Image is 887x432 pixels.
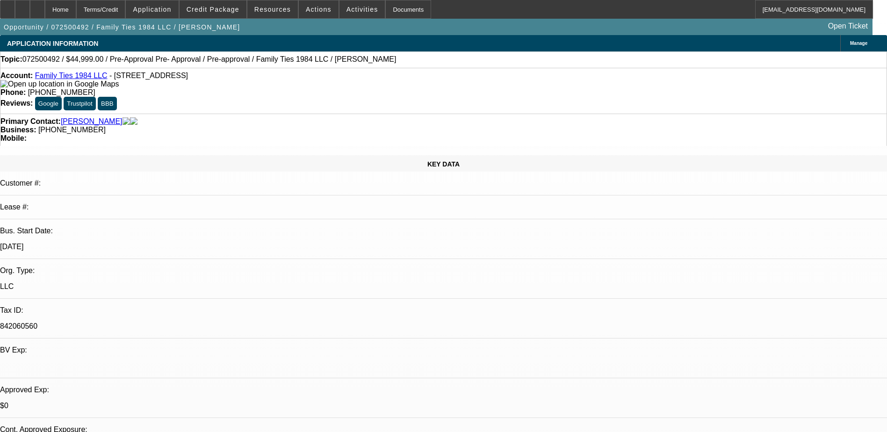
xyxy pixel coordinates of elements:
span: 072500492 / $44,999.00 / Pre-Approval Pre- Approval / Pre-approval / Family Ties 1984 LLC / [PERS... [22,55,397,64]
span: - [STREET_ADDRESS] [109,72,188,79]
span: Application [133,6,171,13]
img: facebook-icon.png [123,117,130,126]
strong: Mobile: [0,134,27,142]
button: BBB [98,97,117,110]
span: KEY DATA [427,160,460,168]
strong: Phone: [0,88,26,96]
a: Family Ties 1984 LLC [35,72,108,79]
a: [PERSON_NAME] [61,117,123,126]
button: Resources [247,0,298,18]
span: Manage [850,41,867,46]
strong: Business: [0,126,36,134]
button: Credit Package [180,0,246,18]
a: Open Ticket [824,18,872,34]
button: Activities [339,0,385,18]
span: Opportunity / 072500492 / Family Ties 1984 LLC / [PERSON_NAME] [4,23,240,31]
strong: Reviews: [0,99,33,107]
span: APPLICATION INFORMATION [7,40,98,47]
button: Trustpilot [64,97,95,110]
span: Resources [254,6,291,13]
span: Activities [346,6,378,13]
button: Google [35,97,62,110]
button: Application [126,0,178,18]
span: [PHONE_NUMBER] [28,88,95,96]
button: Actions [299,0,339,18]
a: View Google Maps [0,80,119,88]
strong: Topic: [0,55,22,64]
span: Credit Package [187,6,239,13]
img: linkedin-icon.png [130,117,137,126]
span: Actions [306,6,332,13]
strong: Primary Contact: [0,117,61,126]
img: Open up location in Google Maps [0,80,119,88]
strong: Account: [0,72,33,79]
span: [PHONE_NUMBER] [38,126,106,134]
